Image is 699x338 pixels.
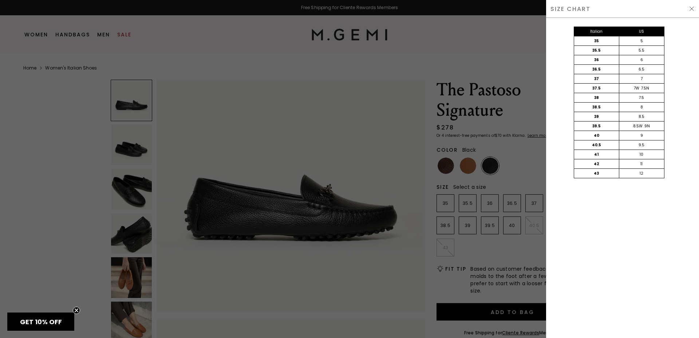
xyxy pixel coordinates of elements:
[574,150,619,159] div: 41
[574,140,619,150] div: 40.5
[634,86,639,91] div: 7W
[574,65,619,74] div: 36.5
[619,27,664,36] div: US
[574,131,619,140] div: 40
[619,65,664,74] div: 6.5
[619,46,664,55] div: 5.5
[574,103,619,112] div: 38.5
[574,84,619,93] div: 37.5
[619,74,664,83] div: 7
[619,103,664,112] div: 8
[574,112,619,121] div: 39
[574,46,619,55] div: 35.5
[619,93,664,102] div: 7.5
[20,317,62,326] span: GET 10% OFF
[689,6,695,12] img: Hide Drawer
[574,74,619,83] div: 37
[619,159,664,168] div: 11
[633,123,643,129] div: 8.5W
[619,150,664,159] div: 10
[574,122,619,131] div: 39.5
[619,140,664,150] div: 9.5
[619,36,664,45] div: 5
[73,307,80,314] button: Close teaser
[619,112,664,121] div: 8.5
[641,86,649,91] div: 7.5N
[644,123,650,129] div: 9N
[574,27,619,36] div: Italian
[619,131,664,140] div: 9
[574,159,619,168] div: 42
[574,55,619,64] div: 36
[7,313,74,331] div: GET 10% OFFClose teaser
[619,169,664,178] div: 12
[574,93,619,102] div: 38
[574,169,619,178] div: 43
[574,36,619,45] div: 35
[619,55,664,64] div: 6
